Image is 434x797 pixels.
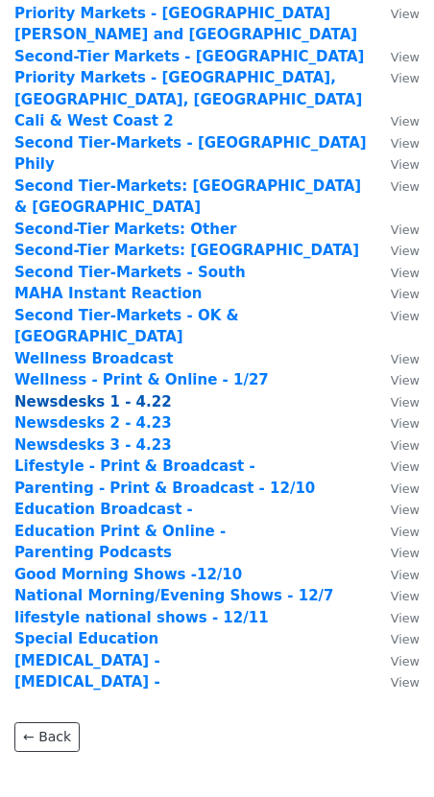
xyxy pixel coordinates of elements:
[372,393,420,410] a: View
[14,134,367,152] a: Second Tier-Markets - [GEOGRAPHIC_DATA]
[391,481,420,496] small: View
[372,457,420,475] a: View
[391,373,420,387] small: View
[372,242,420,259] a: View
[14,523,226,540] a: Education Print & Online -
[391,352,420,366] small: View
[372,673,420,691] a: View
[14,350,174,367] a: Wellness Broadcast
[372,436,420,454] a: View
[14,371,269,388] a: Wellness - Print & Online - 1/27
[14,652,160,669] a: [MEDICAL_DATA] -
[391,675,420,690] small: View
[14,544,172,561] a: Parenting Podcasts
[391,7,420,21] small: View
[372,630,420,647] a: View
[14,242,359,259] strong: Second-Tier Markets: [GEOGRAPHIC_DATA]
[391,568,420,582] small: View
[391,611,420,625] small: View
[391,244,420,258] small: View
[391,438,420,453] small: View
[391,71,420,85] small: View
[372,177,420,195] a: View
[14,480,315,497] a: Parenting - Print & Broadcast - 12/10
[14,69,362,108] a: Priority Markets - [GEOGRAPHIC_DATA], [GEOGRAPHIC_DATA], [GEOGRAPHIC_DATA]
[391,266,420,280] small: View
[14,5,357,44] a: Priority Markets - [GEOGRAPHIC_DATA][PERSON_NAME] and [GEOGRAPHIC_DATA]
[372,221,420,238] a: View
[391,589,420,603] small: View
[391,546,420,560] small: View
[391,525,420,539] small: View
[14,566,242,583] a: Good Morning Shows -12/10
[391,50,420,64] small: View
[14,673,160,691] strong: [MEDICAL_DATA] -
[14,722,80,752] a: ← Back
[372,544,420,561] a: View
[391,114,420,129] small: View
[338,705,434,797] iframe: Chat Widget
[372,501,420,518] a: View
[14,436,172,454] a: Newsdesks 3 - 4.23
[14,264,246,281] a: Second Tier-Markets - South
[14,393,172,410] strong: Newsdesks 1 - 4.22
[372,307,420,324] a: View
[391,157,420,172] small: View
[14,155,55,173] a: Phily
[14,501,193,518] a: Education Broadcast -
[14,630,158,647] a: Special Education
[372,134,420,152] a: View
[391,179,420,194] small: View
[372,285,420,302] a: View
[391,287,420,301] small: View
[14,221,236,238] a: Second-Tier Markets: Other
[391,632,420,646] small: View
[14,307,239,346] a: Second Tier-Markets - OK & [GEOGRAPHIC_DATA]
[14,285,203,302] a: MAHA Instant Reaction
[372,414,420,432] a: View
[391,459,420,474] small: View
[372,155,420,173] a: View
[391,309,420,323] small: View
[372,69,420,86] a: View
[372,48,420,65] a: View
[372,371,420,388] a: View
[372,350,420,367] a: View
[14,177,361,217] a: Second Tier-Markets: [GEOGRAPHIC_DATA] & [GEOGRAPHIC_DATA]
[372,609,420,626] a: View
[391,395,420,410] small: View
[14,609,269,626] a: lifestyle national shows - 12/11
[372,523,420,540] a: View
[14,457,255,475] a: Lifestyle - Print & Broadcast -
[14,587,334,604] a: National Morning/Evening Shows - 12/7
[372,566,420,583] a: View
[14,112,174,129] a: Cali & West Coast 2
[372,587,420,604] a: View
[372,480,420,497] a: View
[391,136,420,151] small: View
[372,264,420,281] a: View
[372,652,420,669] a: View
[372,5,420,22] a: View
[14,48,364,65] strong: Second-Tier Markets - [GEOGRAPHIC_DATA]
[391,503,420,517] small: View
